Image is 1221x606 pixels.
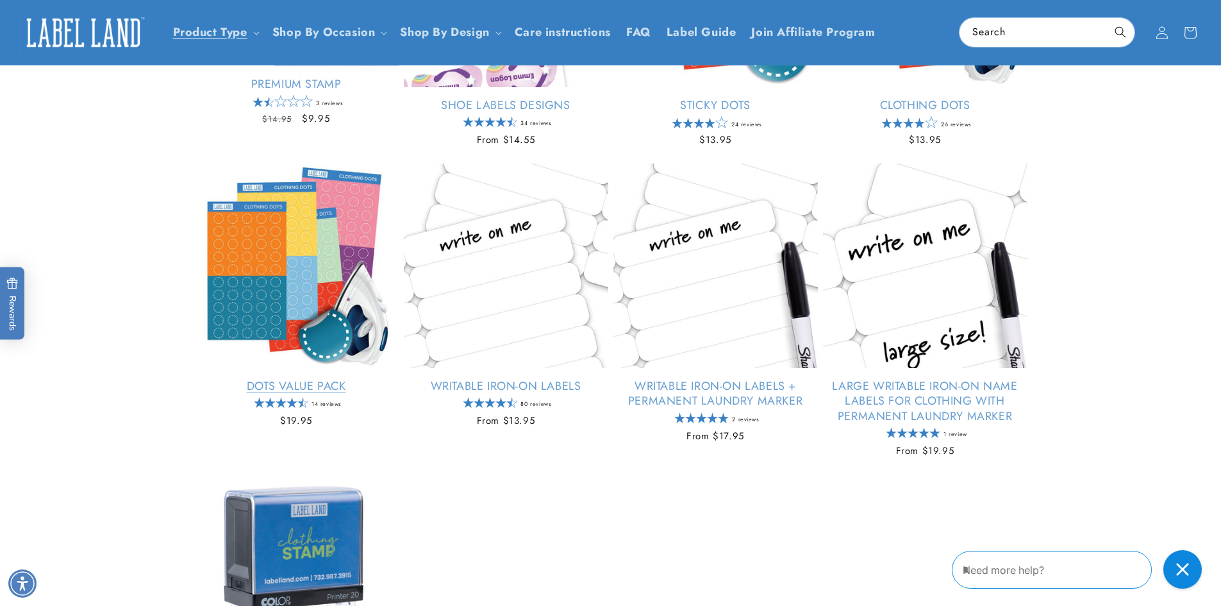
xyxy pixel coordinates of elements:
[743,17,883,47] a: Join Affiliate Program
[823,379,1027,424] a: Large Writable Iron-On Name Labels for Clothing with Permanent Laundry Marker
[626,25,651,40] span: FAQ
[265,17,393,47] summary: Shop By Occasion
[6,277,19,330] span: Rewards
[165,17,265,47] summary: Product Type
[507,17,619,47] a: Care instructions
[613,379,818,409] a: Writable Iron-On Labels + Permanent Laundry Marker
[392,17,506,47] summary: Shop By Design
[19,13,147,53] img: Label Land
[952,546,1208,593] iframe: Gorgias Floating Chat
[15,8,153,57] a: Label Land
[8,569,37,598] div: Accessibility Menu
[751,25,875,40] span: Join Affiliate Program
[667,25,736,40] span: Label Guide
[173,24,247,40] a: Product Type
[515,25,611,40] span: Care instructions
[1106,18,1134,46] button: Search
[400,24,489,40] a: Shop By Design
[194,77,399,92] a: Premium Stamp
[619,17,659,47] a: FAQ
[194,379,399,394] a: Dots Value Pack
[823,98,1027,113] a: Clothing Dots
[404,98,608,113] a: Shoe Labels Designs
[613,98,818,113] a: Sticky Dots
[272,25,376,40] span: Shop By Occasion
[659,17,744,47] a: Label Guide
[404,379,608,394] a: Writable Iron-On Labels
